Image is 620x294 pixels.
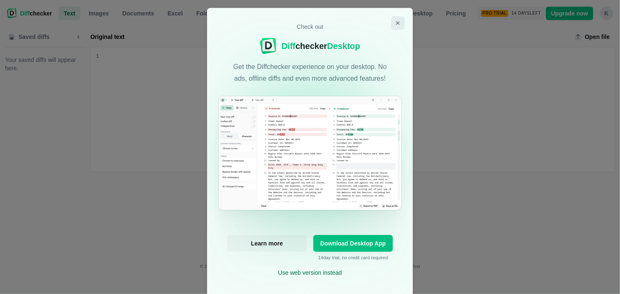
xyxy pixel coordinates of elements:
[219,96,401,210] img: Diffchecker interface screenshot
[391,16,405,30] button: Close modal
[260,38,277,54] img: Diffchecker logo
[227,235,307,252] a: Learn more
[249,240,284,248] span: Learn more
[318,241,388,247] span: Download Desktop App
[297,23,323,31] p: Check out
[327,41,360,51] span: Desktop
[226,61,394,84] p: Get the Diffchecker experience on your desktop. No ads, offline diffs and even more advanced feat...
[313,235,393,252] a: Download Desktop App
[282,41,295,51] span: Diff
[282,40,360,52] div: checker
[313,235,393,261] div: 14 day trial, no credit card required
[278,270,342,276] a: Use web version instead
